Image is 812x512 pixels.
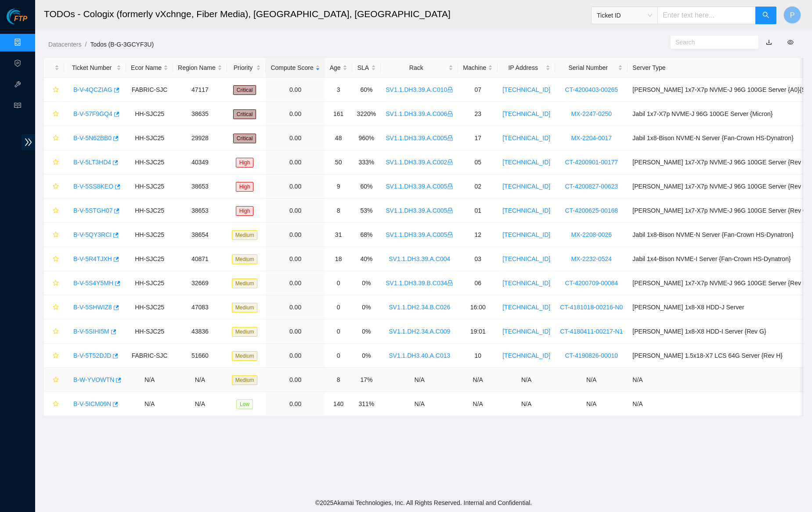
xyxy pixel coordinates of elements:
[73,231,112,238] a: B-V-5QY3RCI
[173,320,227,344] td: 43836
[325,392,352,416] td: 140
[232,230,258,240] span: Medium
[325,344,352,368] td: 0
[173,223,227,247] td: 38654
[173,295,227,320] td: 47083
[565,280,618,287] a: CT-4200709-00084
[266,102,325,126] td: 0.00
[73,134,112,142] a: B-V-5N62BB0
[352,102,381,126] td: 3220%
[266,78,325,102] td: 0.00
[352,78,381,102] td: 60%
[381,368,458,392] td: N/A
[53,401,59,408] span: star
[325,78,352,102] td: 3
[389,255,450,262] a: SV1.1.DH3.39.A.C004
[447,232,453,238] span: lock
[565,86,618,93] a: CT-4200403-00265
[565,352,618,359] a: CT-4190826-00010
[325,126,352,150] td: 48
[266,126,325,150] td: 0.00
[458,344,498,368] td: 10
[325,320,352,344] td: 0
[498,368,555,392] td: N/A
[502,255,550,262] a: [TECHNICAL_ID]
[53,183,59,190] span: star
[126,295,173,320] td: HH-SJC25
[73,328,109,335] a: B-V-5SIHI5M
[73,86,112,93] a: B-V-4QCZIAG
[14,15,27,23] span: FTP
[49,203,59,218] button: star
[447,159,453,165] span: lock
[173,199,227,223] td: 38653
[555,368,628,392] td: N/A
[381,392,458,416] td: N/A
[173,126,227,150] td: 29928
[53,377,59,384] span: star
[458,174,498,199] td: 02
[173,368,227,392] td: N/A
[389,304,450,311] a: SV1.1.DH2.34.B.C026
[90,41,154,48] a: Todos (B-G-3GCYF3U)
[73,159,111,166] a: B-V-5LT3HD4
[555,392,628,416] td: N/A
[35,494,812,512] footer: © 2025 Akamai Technologies, Inc. All Rights Reserved. Internal and Confidential.
[502,86,550,93] a: [TECHNICAL_ID]
[53,232,59,239] span: star
[53,256,59,263] span: star
[49,83,59,97] button: star
[173,392,227,416] td: N/A
[759,35,779,49] button: download
[325,150,352,174] td: 50
[173,102,227,126] td: 38635
[126,344,173,368] td: FABRIC-SJC
[498,392,555,416] td: N/A
[565,159,618,166] a: CT-4200901-00177
[389,328,450,335] a: SV1.1.DH2.34.A.C009
[73,207,112,214] a: B-V-5STGH07
[571,231,612,238] a: MX-2208-0026
[49,300,59,314] button: star
[386,231,453,238] a: SV1.1.DH3.39.A.C005lock
[173,78,227,102] td: 47117
[325,295,352,320] td: 0
[236,182,254,192] span: High
[386,159,453,166] a: SV1.1.DH3.39.A.C002lock
[675,37,747,47] input: Search
[597,9,652,22] span: Ticket ID
[266,223,325,247] td: 0.00
[458,295,498,320] td: 16:00
[352,150,381,174] td: 333%
[266,344,325,368] td: 0.00
[502,159,550,166] a: [TECHNICAL_ID]
[126,78,173,102] td: FABRIC-SJC
[352,295,381,320] td: 0%
[73,304,112,311] a: B-V-5SHWIZ8
[236,206,254,216] span: High
[232,375,258,385] span: Medium
[447,207,453,214] span: lock
[571,255,612,262] a: MX-2232-0524
[236,399,253,409] span: Low
[565,207,618,214] a: CT-4200625-00168
[458,78,498,102] td: 07
[766,39,772,46] a: download
[232,303,258,312] span: Medium
[22,134,35,150] span: double-right
[49,107,59,121] button: star
[232,279,258,288] span: Medium
[447,111,453,117] span: lock
[502,134,550,142] a: [TECHNICAL_ID]
[560,304,623,311] a: CT-4181018-00216-N0
[53,111,59,118] span: star
[126,150,173,174] td: HH-SJC25
[560,328,623,335] a: CT-4180411-00217-N1
[53,135,59,142] span: star
[236,158,254,167] span: High
[49,252,59,266] button: star
[389,352,450,359] a: SV1.1.DH3.40.A.C013
[458,199,498,223] td: 01
[386,134,453,142] a: SV1.1.DH3.39.A.C005lock
[447,280,453,286] span: lock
